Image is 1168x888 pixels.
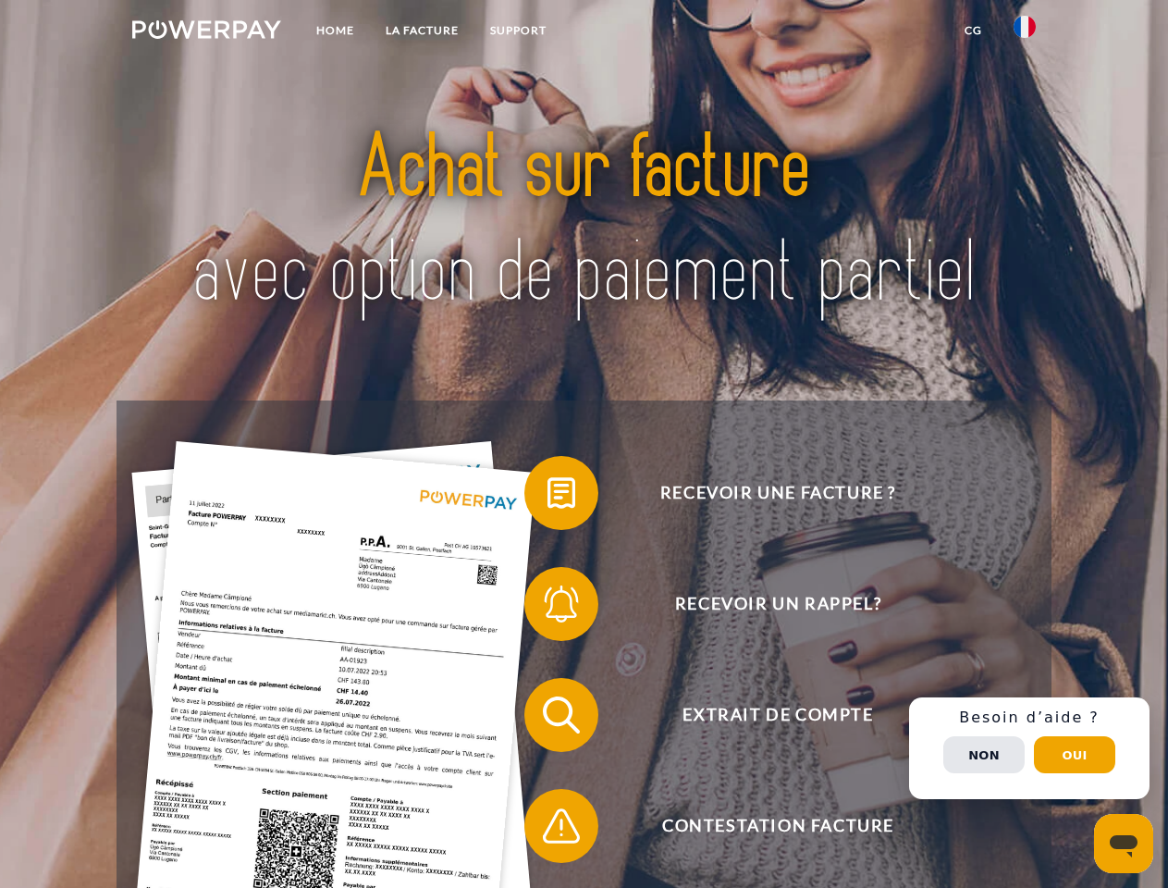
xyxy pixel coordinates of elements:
a: Support [474,14,562,47]
img: logo-powerpay-white.svg [132,20,281,39]
button: Oui [1034,736,1115,773]
div: Schnellhilfe [909,697,1150,799]
img: qb_bell.svg [538,581,584,627]
button: Recevoir un rappel? [524,567,1005,641]
a: LA FACTURE [370,14,474,47]
span: Contestation Facture [551,789,1004,863]
span: Recevoir une facture ? [551,456,1004,530]
h3: Besoin d’aide ? [920,709,1138,727]
span: Recevoir un rappel? [551,567,1004,641]
a: Home [301,14,370,47]
img: title-powerpay_fr.svg [177,89,991,354]
span: Extrait de compte [551,678,1004,752]
button: Contestation Facture [524,789,1005,863]
button: Extrait de compte [524,678,1005,752]
a: CG [949,14,998,47]
img: qb_warning.svg [538,803,584,849]
img: qb_bill.svg [538,470,584,516]
img: fr [1014,16,1036,38]
iframe: Bouton de lancement de la fenêtre de messagerie [1094,814,1153,873]
button: Non [943,736,1025,773]
img: qb_search.svg [538,692,584,738]
button: Recevoir une facture ? [524,456,1005,530]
